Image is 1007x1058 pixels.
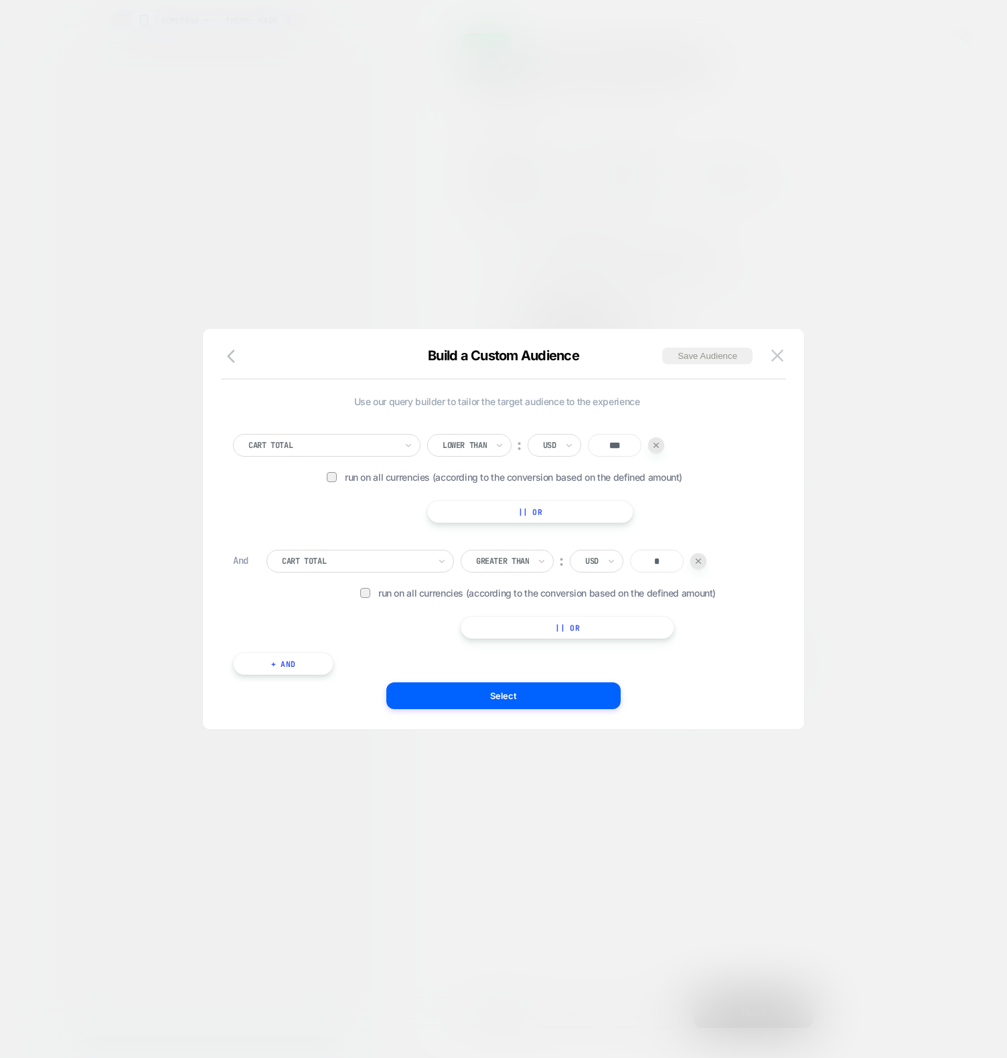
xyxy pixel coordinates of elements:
[427,500,633,523] button: || Or
[461,616,674,639] button: || Or
[378,587,762,599] span: Run on all currencies (according to the conversion based on the defined amount)
[386,682,621,709] button: Select
[653,443,659,448] img: end
[662,348,753,364] button: Save Audience
[696,558,701,564] img: end
[513,437,526,455] div: ︰
[233,396,761,407] span: Use our query builder to tailor the target audience to the experience
[555,552,568,571] div: ︰
[771,350,783,361] img: close
[345,471,728,483] span: Run on all currencies (according to the conversion based on the defined amount)
[428,348,579,364] span: Build a Custom Audience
